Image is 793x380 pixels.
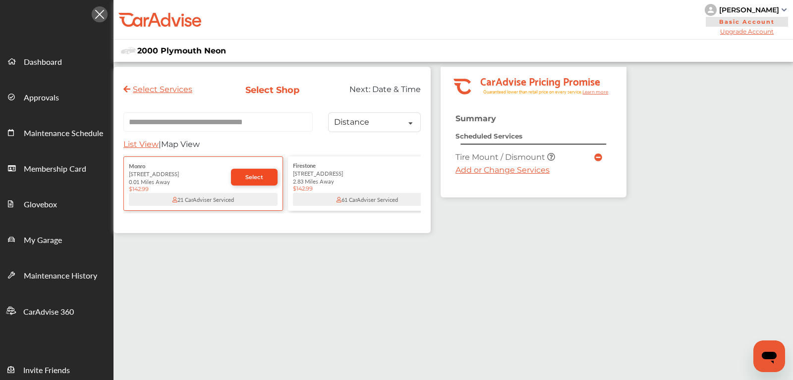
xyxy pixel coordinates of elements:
[24,234,62,247] span: My Garage
[129,170,231,178] div: [STREET_ADDRESS]
[24,127,103,140] span: Maintenance Schedule
[245,174,263,181] span: Select
[705,28,789,35] span: Upgrade Account
[0,221,113,257] a: My Garage
[24,198,57,211] span: Glovebox
[0,186,113,221] a: Glovebox
[23,364,70,377] span: Invite Friends
[753,340,785,372] iframe: Button to launch messaging window
[483,89,582,95] tspan: Guaranteed lower than retail price on every service.
[293,177,442,185] div: 2.83 Miles Away
[0,79,113,114] a: Approvals
[123,85,192,94] a: Select Services
[23,306,74,319] span: CarAdvise 360
[455,152,547,162] span: Tire Mount / Dismount
[293,185,442,192] div: $142.99
[455,132,522,140] strong: Scheduled Services
[293,161,316,169] span: Firestone
[334,118,369,126] div: Distance
[129,186,231,192] div: $142.99
[92,6,108,22] img: Icon.5fd9dcc7.svg
[228,85,317,95] div: Select Shop
[0,257,113,292] a: Maintenance History
[782,8,787,11] img: sCxJUJ+qAmfqhQGDUl18vwLg4ZYJ6CxN7XmbOMBAAAAAElFTkSuQmCC
[137,46,226,55] span: 2000 Plymouth Neon
[24,92,59,104] span: Approvals
[0,114,113,150] a: Maintenance Schedule
[324,85,429,103] div: Next:
[706,17,788,27] span: Basic Account
[719,5,779,14] div: [PERSON_NAME]
[372,85,421,94] span: Date & Time
[480,72,600,90] tspan: CarAdvise Pricing Promise
[121,45,136,57] img: placeholder_car.fcab19be.svg
[24,56,62,69] span: Dashboard
[455,114,496,123] strong: Summary
[129,193,278,206] div: 21 CarAdviser Serviced
[24,270,97,283] span: Maintenance History
[231,169,278,186] a: Select
[0,43,113,79] a: Dashboard
[129,162,145,170] span: Monro
[123,140,159,149] span: List View
[582,89,609,95] tspan: Learn more
[123,140,421,154] div: |
[293,193,442,206] div: 61 CarAdviser Serviced
[129,178,231,186] div: 0.01 Miles Away
[705,4,717,16] img: knH8PDtVvWoAbQRylUukY18CTiRevjo20fAtgn5MLBQj4uumYvk2MzTtcAIzfGAtb1XOLVMAvhLuqoNAbL4reqehy0jehNKdM...
[161,140,200,149] span: Map View
[24,163,86,176] span: Membership Card
[455,165,550,175] a: Add or Change Services
[293,169,442,177] div: [STREET_ADDRESS]
[0,150,113,186] a: Membership Card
